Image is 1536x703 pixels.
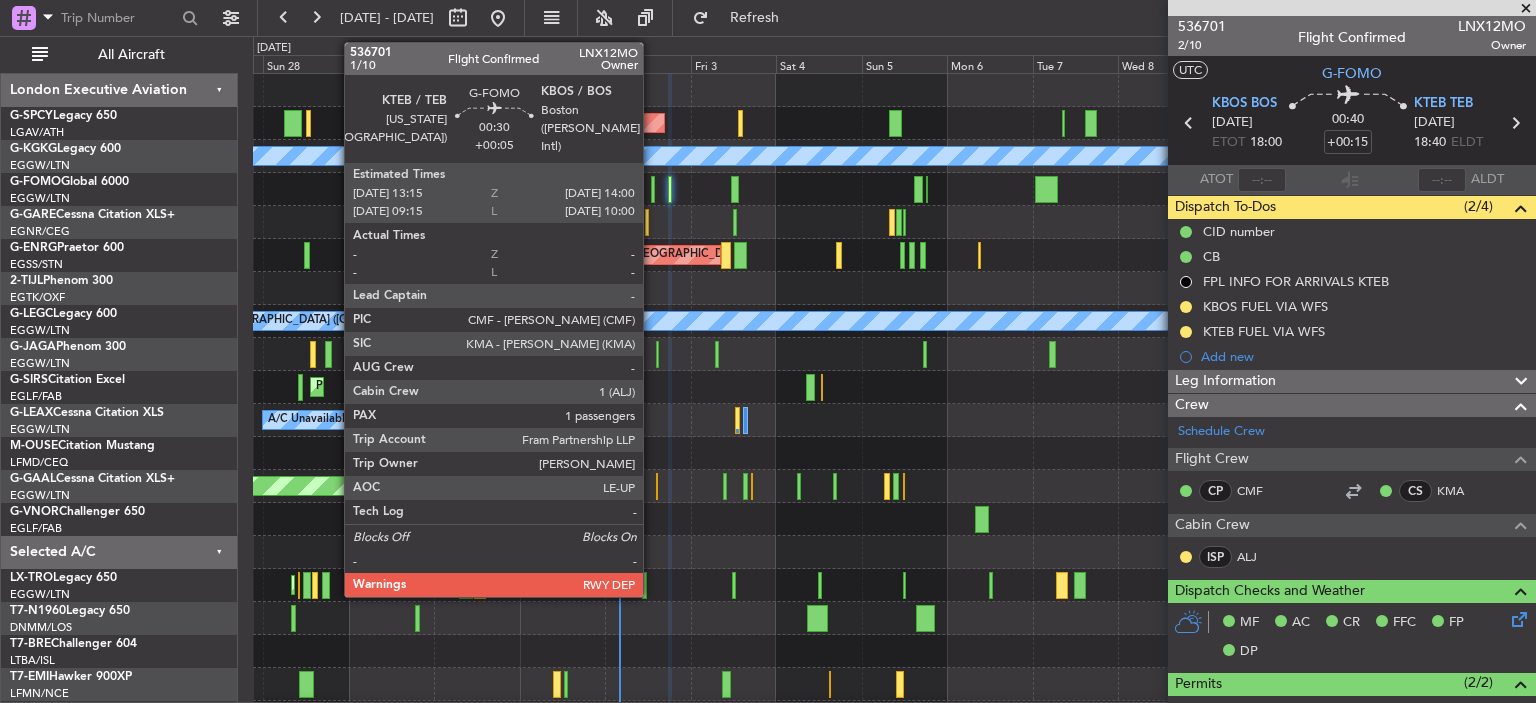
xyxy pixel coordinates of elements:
[10,422,70,437] a: EGGW/LTN
[1414,133,1446,153] span: 18:40
[520,55,606,73] div: Wed 1
[1175,370,1276,393] span: Leg Information
[555,240,870,270] div: Planned Maint [GEOGRAPHIC_DATA] ([GEOGRAPHIC_DATA])
[10,587,70,602] a: EGGW/LTN
[947,55,1033,73] div: Mon 6
[691,55,777,73] div: Fri 3
[10,638,137,650] a: T7-BREChallenger 604
[10,308,117,320] a: G-LEGCLegacy 600
[1175,448,1249,471] span: Flight Crew
[257,40,291,57] div: [DATE]
[434,55,520,73] div: Tue 30
[1471,170,1504,190] span: ALDT
[1240,613,1259,633] span: MF
[1178,16,1226,37] span: 536701
[10,521,62,536] a: EGLF/FAB
[268,405,351,435] div: A/C Unavailable
[1414,113,1455,133] span: [DATE]
[10,407,164,419] a: G-LEAXCessna Citation XLS
[10,341,126,353] a: G-JAGAPhenom 300
[10,191,70,206] a: EGGW/LTN
[1175,673,1222,696] span: Permits
[1175,514,1250,537] span: Cabin Crew
[340,9,434,27] span: [DATE] - [DATE]
[10,653,55,668] a: LTBA/ISL
[1237,482,1282,500] a: CMF
[10,374,125,386] a: G-SIRSCitation Excel
[1203,323,1325,340] div: KTEB FUEL VIA WFS
[1033,55,1119,73] div: Tue 7
[10,158,70,173] a: EGGW/LTN
[10,323,70,338] a: EGGW/LTN
[10,257,63,272] a: EGSS/STN
[1175,394,1209,417] span: Crew
[1178,422,1265,442] a: Schedule Crew
[1203,273,1389,290] div: FPL INFO FOR ARRIVALS KTEB
[10,308,53,320] span: G-LEGC
[1118,55,1204,73] div: Wed 8
[10,290,65,305] a: EGTK/OXF
[10,671,132,683] a: T7-EMIHawker 900XP
[1212,94,1277,114] span: KBOS BOS
[10,605,130,617] a: T7-N1960Legacy 650
[10,671,49,683] span: T7-EMI
[10,242,124,254] a: G-ENRGPraetor 600
[1393,613,1416,633] span: FFC
[1332,110,1364,130] span: 00:40
[10,407,53,419] span: G-LEAX
[10,125,64,140] a: LGAV/ATH
[1175,196,1276,219] span: Dispatch To-Dos
[1201,348,1526,365] div: Add new
[10,176,61,188] span: G-FOMO
[10,209,56,221] span: G-GARE
[22,39,217,71] button: All Aircraft
[1464,672,1493,693] span: (2/2)
[10,389,62,404] a: EGLF/FAB
[1203,298,1328,315] div: KBOS FUEL VIA WFS
[523,40,557,57] div: [DATE]
[10,275,43,287] span: 2-TIJL
[1250,133,1282,153] span: 18:00
[10,473,56,485] span: G-GAAL
[1203,248,1220,265] div: CB
[10,374,48,386] span: G-SIRS
[1458,16,1526,37] span: LNX12MO
[1451,133,1483,153] span: ELDT
[713,11,797,25] span: Refresh
[10,143,121,155] a: G-KGKGLegacy 600
[10,242,57,254] span: G-ENRG
[10,488,70,503] a: EGGW/LTN
[382,108,573,138] div: Planned Maint [GEOGRAPHIC_DATA]
[10,440,58,452] span: M-OUSE
[10,638,51,650] span: T7-BRE
[52,48,211,62] span: All Aircraft
[129,306,454,336] div: A/C Unavailable [GEOGRAPHIC_DATA] ([GEOGRAPHIC_DATA])
[10,506,145,518] a: G-VNORChallenger 650
[1414,94,1473,114] span: KTEB TEB
[10,620,72,635] a: DNMM/LOS
[10,341,56,353] span: G-JAGA
[1437,482,1482,500] a: KMA
[10,440,155,452] a: M-OUSECitation Mustang
[10,143,57,155] span: G-KGKG
[10,176,129,188] a: G-FOMOGlobal 6000
[10,275,113,287] a: 2-TIJLPhenom 300
[10,686,69,701] a: LFMN/NCE
[1238,168,1286,192] input: --:--
[1298,27,1406,48] div: Flight Confirmed
[10,224,70,239] a: EGNR/CEG
[1458,37,1526,54] span: Owner
[10,356,70,371] a: EGGW/LTN
[1199,546,1232,568] div: ISP
[349,55,435,73] div: Mon 29
[1212,113,1253,133] span: [DATE]
[1199,480,1232,502] div: CP
[1322,63,1382,84] span: G-FOMO
[10,110,117,122] a: G-SPCYLegacy 650
[1237,548,1282,566] a: ALJ
[263,55,349,73] div: Sun 28
[10,605,66,617] span: T7-N1960
[683,2,803,34] button: Refresh
[1449,613,1464,633] span: FP
[10,473,175,485] a: G-GAALCessna Citation XLS+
